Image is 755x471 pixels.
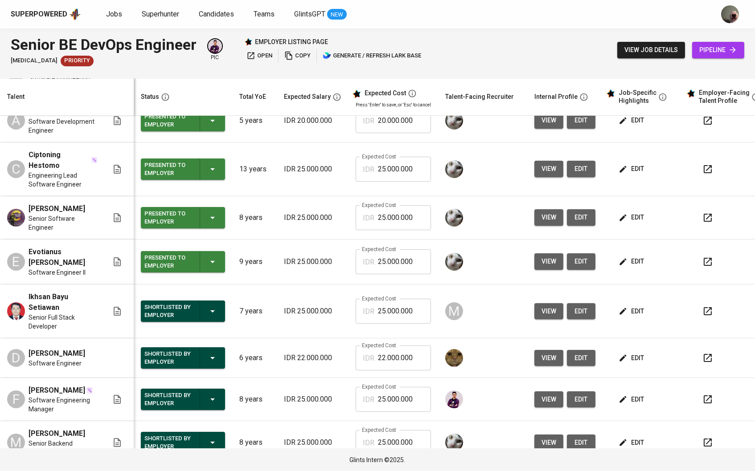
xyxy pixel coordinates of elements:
[239,306,270,317] p: 7 years
[574,437,588,448] span: edit
[567,303,595,320] a: edit
[567,161,595,177] button: edit
[617,303,648,320] button: edit
[620,437,644,448] span: edit
[141,432,225,453] button: Shortlisted by Employer
[363,438,374,448] p: IDR
[534,112,563,129] button: view
[7,349,25,367] div: D
[142,9,181,20] a: Superhunter
[620,163,644,175] span: edit
[282,49,313,63] button: copy
[86,387,93,394] img: magic_wand.svg
[320,49,423,63] button: lark generate / refresh lark base
[144,111,193,130] div: Presented to Employer
[363,164,374,175] p: IDR
[534,253,563,270] button: view
[445,302,463,320] div: M
[29,247,98,268] span: Evotianus [PERSON_NAME]
[29,214,98,232] span: Senior Software Engineer
[29,150,90,171] span: Ciptoning Hestomo
[254,9,276,20] a: Teams
[7,390,25,408] div: F
[624,45,678,56] span: view job details
[284,306,341,317] p: IDR 25.000.000
[323,51,421,61] span: generate / refresh lark base
[239,353,270,363] p: 6 years
[284,256,341,267] p: IDR 25.000.000
[29,292,98,313] span: Ikhsan Bayu Setiawan
[7,302,25,320] img: Ikhsan Bayu Setiawan
[7,253,25,271] div: E
[534,303,563,320] button: view
[445,160,463,178] img: tharisa.rizky@glints.com
[11,9,67,20] div: Superpowered
[284,353,341,363] p: IDR 22.000.000
[294,9,347,20] a: GlintsGPT NEW
[542,437,556,448] span: view
[542,353,556,364] span: view
[363,394,374,405] p: IDR
[106,10,122,18] span: Jobs
[692,42,744,58] a: pipeline
[542,212,556,223] span: view
[567,350,595,366] button: edit
[542,115,556,126] span: view
[7,209,25,227] img: Imam Abdul Hakim
[284,394,341,405] p: IDR 25.000.000
[574,394,588,405] span: edit
[11,34,197,56] div: Senior BE DevOps Engineer
[29,439,98,457] span: Senior Backend Engineer
[699,45,737,56] span: pipeline
[574,353,588,364] span: edit
[617,434,648,451] button: edit
[617,209,648,226] button: edit
[534,161,563,177] button: view
[567,391,595,408] button: edit
[29,203,85,214] span: [PERSON_NAME]
[542,163,556,175] span: view
[144,301,193,321] div: Shortlisted by Employer
[29,313,98,331] span: Senior Full Stack Developer
[144,433,193,452] div: Shortlisted by Employer
[574,163,588,175] span: edit
[567,209,595,226] button: edit
[363,116,374,126] p: IDR
[445,112,463,130] img: tharisa.rizky@glints.com
[141,158,225,180] button: Presented to Employer
[91,157,98,163] img: magic_wand.svg
[619,89,657,105] div: Job-Specific Highlights
[246,51,272,61] span: open
[721,5,739,23] img: aji.muda@glints.com
[254,10,275,18] span: Teams
[144,159,193,179] div: Presented to Employer
[620,306,644,317] span: edit
[294,10,325,18] span: GlintsGPT
[61,57,94,65] span: Priority
[365,89,406,97] div: Expected Cost
[445,209,463,227] img: tharisa.rizky@glints.com
[445,434,463,451] img: tharisa.rizky@glints.com
[284,164,341,175] p: IDR 25.000.000
[141,251,225,272] button: Presented to Employer
[567,112,595,129] button: edit
[567,434,595,451] button: edit
[574,306,588,317] span: edit
[29,117,98,135] span: Software Development Engineer
[327,10,347,19] span: NEW
[363,213,374,223] p: IDR
[141,300,225,322] button: Shortlisted by Employer
[141,347,225,369] button: Shortlisted by Employer
[617,112,648,129] button: edit
[352,89,361,98] img: glints_star.svg
[144,390,193,409] div: Shortlisted by Employer
[239,394,270,405] p: 8 years
[699,89,750,105] div: Employer-Facing Talent Profile
[534,209,563,226] button: view
[144,348,193,368] div: Shortlisted by Employer
[141,110,225,131] button: Presented to Employer
[445,91,514,102] div: Talent-Facing Recruiter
